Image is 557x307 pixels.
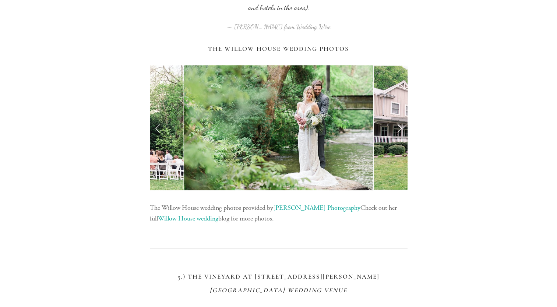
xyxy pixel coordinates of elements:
a: [PERSON_NAME] Photography [273,204,360,212]
figcaption: — [PERSON_NAME] from Wedding Wire [162,14,396,33]
a: Next Slide [391,117,408,139]
em: [GEOGRAPHIC_DATA] Wedding Venue [210,286,347,294]
img: HannahJacob_NCWedding9.jpg [184,65,373,190]
a: Previous Slide [150,117,166,139]
h3: 5.) The Vineyard at [STREET_ADDRESS][PERSON_NAME] [150,273,408,280]
a: Willow House wedding [158,214,218,223]
p: The Willow House wedding photos provided by Check out her full blog for more photos. [150,203,408,224]
h3: The Willow House Wedding Photos [150,45,408,53]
